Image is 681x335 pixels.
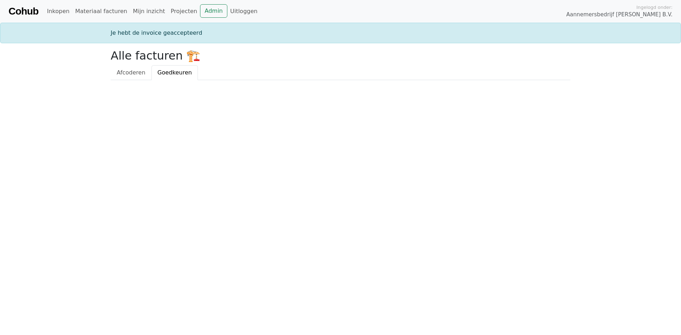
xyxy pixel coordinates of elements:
[168,4,200,18] a: Projecten
[130,4,168,18] a: Mijn inzicht
[9,3,38,20] a: Cohub
[106,29,575,37] div: Je hebt de invoice geaccepteerd
[111,65,151,80] a: Afcoderen
[44,4,72,18] a: Inkopen
[111,49,570,62] h2: Alle facturen 🏗️
[117,69,145,76] span: Afcoderen
[200,4,227,18] a: Admin
[151,65,198,80] a: Goedkeuren
[636,4,672,11] span: Ingelogd onder:
[227,4,260,18] a: Uitloggen
[72,4,130,18] a: Materiaal facturen
[566,11,672,19] span: Aannemersbedrijf [PERSON_NAME] B.V.
[157,69,192,76] span: Goedkeuren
